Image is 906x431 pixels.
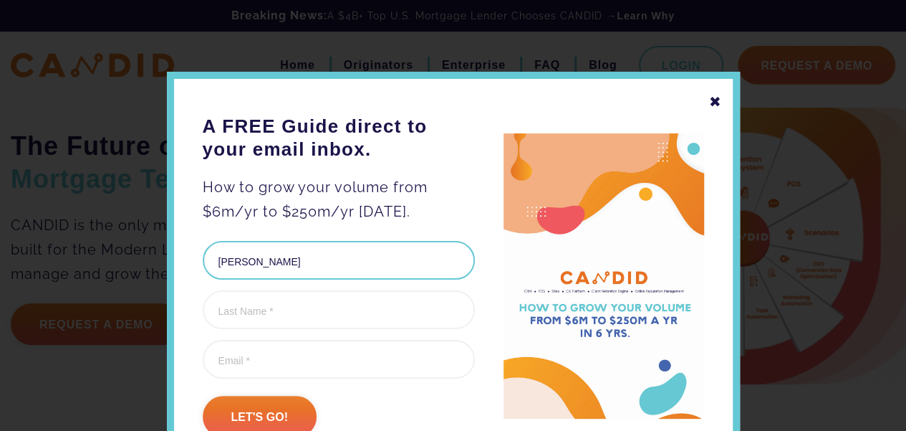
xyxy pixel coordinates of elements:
h3: A FREE Guide direct to your email inbox. [203,115,475,161]
input: First Name * [203,241,475,280]
img: A FREE Guide direct to your email inbox. [503,133,704,420]
input: Last Name * [203,290,475,329]
input: Email * [203,340,475,379]
div: ✖ [709,90,722,114]
p: How to grow your volume from $6m/yr to $250m/yr [DATE]. [203,175,475,224]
